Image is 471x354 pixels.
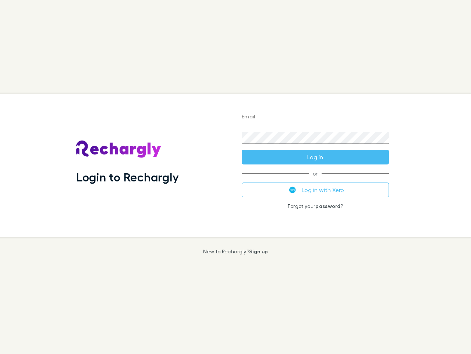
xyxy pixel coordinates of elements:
a: password [315,203,340,209]
a: Sign up [249,248,268,254]
button: Log in with Xero [242,183,389,197]
h1: Login to Rechargly [76,170,179,184]
img: Rechargly's Logo [76,140,162,158]
img: Xero's logo [289,187,296,193]
p: New to Rechargly? [203,249,268,254]
button: Log in [242,150,389,164]
p: Forgot your ? [242,203,389,209]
